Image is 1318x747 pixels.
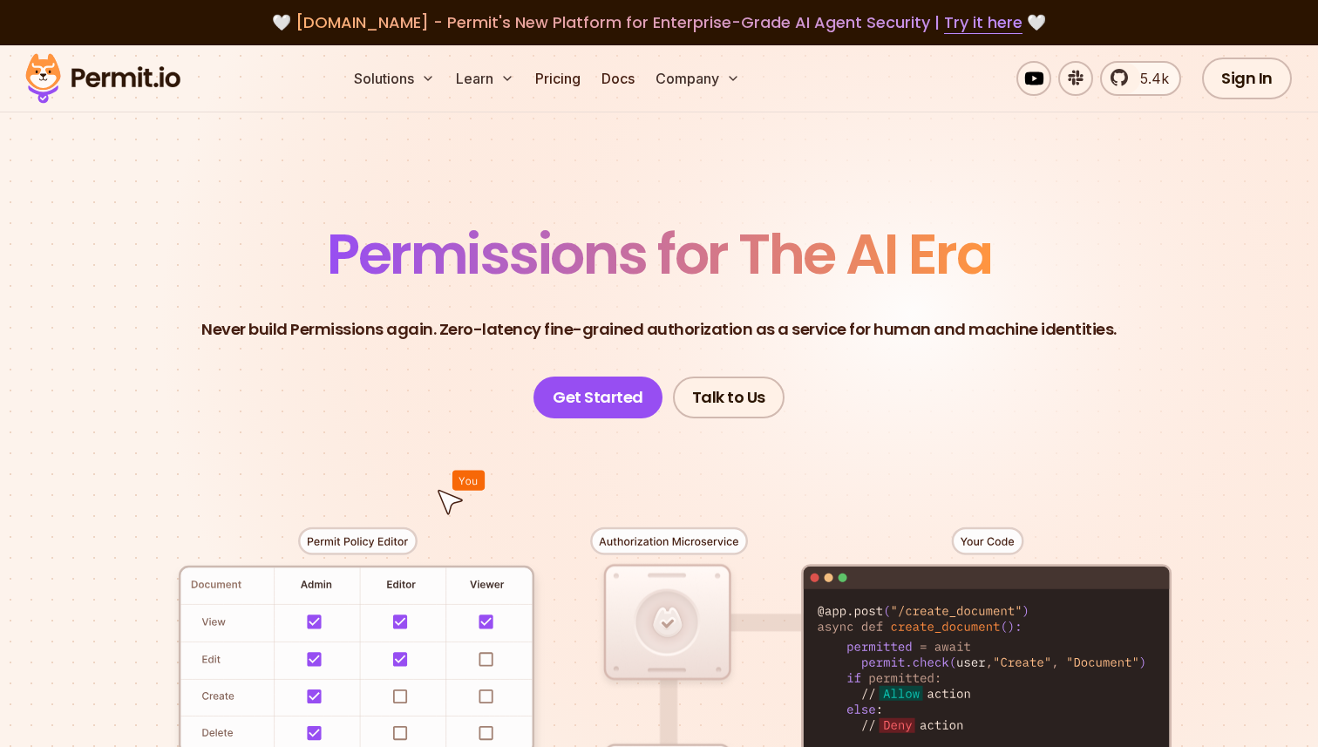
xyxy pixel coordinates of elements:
[17,49,188,108] img: Permit logo
[347,61,442,96] button: Solutions
[944,11,1022,34] a: Try it here
[1100,61,1181,96] a: 5.4k
[528,61,588,96] a: Pricing
[649,61,747,96] button: Company
[673,377,785,418] a: Talk to Us
[42,10,1276,35] div: 🤍 🤍
[594,61,642,96] a: Docs
[327,215,991,293] span: Permissions for The AI Era
[1202,58,1292,99] a: Sign In
[449,61,521,96] button: Learn
[1130,68,1169,89] span: 5.4k
[296,11,1022,33] span: [DOMAIN_NAME] - Permit's New Platform for Enterprise-Grade AI Agent Security |
[201,317,1117,342] p: Never build Permissions again. Zero-latency fine-grained authorization as a service for human and...
[533,377,662,418] a: Get Started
